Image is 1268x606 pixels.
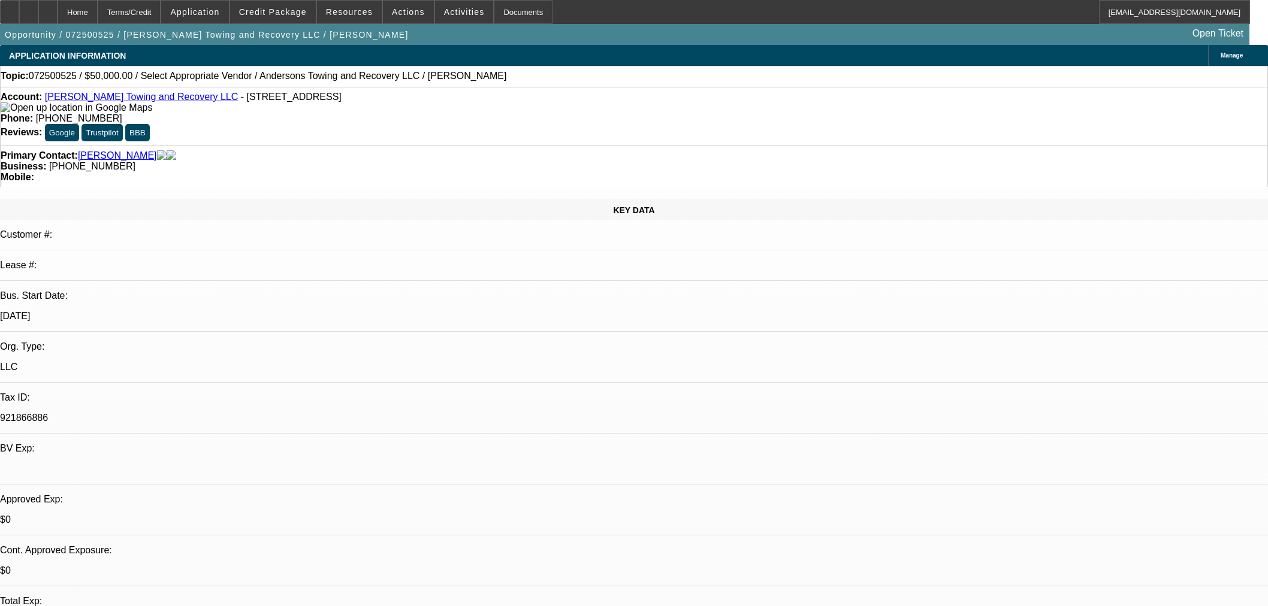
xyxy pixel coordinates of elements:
span: APPLICATION INFORMATION [9,51,126,60]
strong: Business: [1,161,46,171]
a: [PERSON_NAME] Towing and Recovery LLC [45,92,238,102]
button: Actions [383,1,434,23]
button: Google [45,124,79,141]
button: BBB [125,124,150,141]
strong: Reviews: [1,127,42,137]
span: Application [170,7,219,17]
img: linkedin-icon.png [167,150,176,161]
span: 072500525 / $50,000.00 / Select Appropriate Vendor / Andersons Towing and Recovery LLC / [PERSON_... [29,71,507,81]
button: Credit Package [230,1,316,23]
span: KEY DATA [613,205,654,215]
span: Credit Package [239,7,307,17]
span: [PHONE_NUMBER] [49,161,135,171]
button: Activities [435,1,494,23]
strong: Mobile: [1,172,34,182]
img: Open up location in Google Maps [1,102,152,113]
a: [PERSON_NAME] [78,150,157,161]
a: View Google Maps [1,102,152,113]
span: - [STREET_ADDRESS] [241,92,342,102]
strong: Primary Contact: [1,150,78,161]
span: Activities [444,7,485,17]
span: Manage [1221,52,1243,59]
a: Open Ticket [1188,23,1248,44]
strong: Phone: [1,113,33,123]
span: Resources [326,7,373,17]
img: facebook-icon.png [157,150,167,161]
button: Trustpilot [81,124,122,141]
strong: Topic: [1,71,29,81]
button: Resources [317,1,382,23]
span: [PHONE_NUMBER] [36,113,122,123]
span: Actions [392,7,425,17]
span: Opportunity / 072500525 / [PERSON_NAME] Towing and Recovery LLC / [PERSON_NAME] [5,30,409,40]
strong: Account: [1,92,42,102]
button: Application [161,1,228,23]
